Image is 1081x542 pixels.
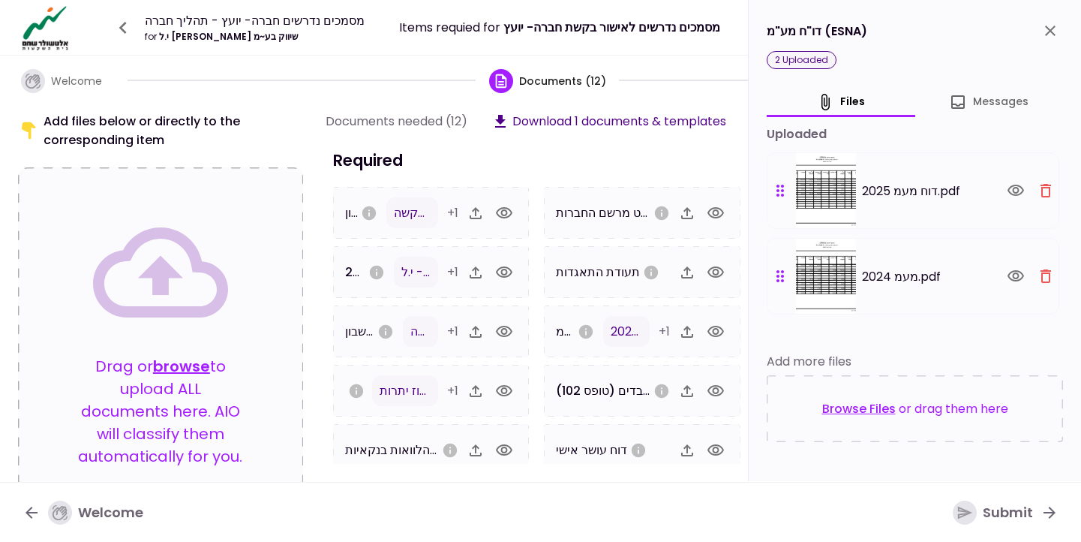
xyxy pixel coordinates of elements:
span: דו"ח ביטוח לאומי עובדים (טופס 102) [556,382,741,399]
svg: אנא העלו תעודת התאגדות של החברה [643,264,659,281]
span: +1 [659,323,670,340]
div: uploaded [767,125,1059,143]
svg: אנא העלו דו"ח מע"מ (ESNA) משנת 2023 ועד היום [578,324,594,340]
button: browse [153,355,210,378]
button: Download 1 documents & templates [491,112,726,131]
span: +1 [447,382,458,399]
div: or drag them here [767,375,1063,442]
span: for [145,30,157,43]
svg: אנא העלו ריכוז יתרות עדכני בבנקים, בחברות אשראי חוץ בנקאיות ובחברות כרטיסי אשראי [348,383,365,399]
button: Documents (12) [489,57,606,105]
svg: אנא העלו טופס 102 משנת 2023 ועד היום [653,383,670,399]
img: lmiW+LAIxwyimnJAZCnyeccEI45phjGtvQ2SB1jHf3HQYqGBhJglTSdz87DEwUBjoGmajh7jrbFgMdg7TFWJd+ojDQMchEDXf... [796,239,856,314]
button: close [1037,18,1063,44]
svg: אנא העלו מאזן מבוקר לשנה 2023 [368,264,385,281]
button: Welcome [9,57,114,105]
span: דוח מעמ 2025.pdf [862,182,960,200]
div: י.ל [PERSON_NAME] שיווק בע~מ [145,30,365,44]
button: Submit [941,493,1070,532]
span: דוח מעמ 2025.pdf [611,323,709,340]
div: Welcome [48,501,143,525]
span: Documents (12) [519,74,606,89]
span: דוח עושר אישי [556,441,627,459]
span: מבוקר 2023- י.ל מלכה שיווק.pdf [401,263,641,281]
span: דפי חשבון (נדרש לקבלת [PERSON_NAME] ירוק) [345,323,602,340]
span: נסח מפורט מרשם החברות [556,204,689,221]
span: תעודת התאגדות [556,263,640,281]
span: Welcome [51,74,102,89]
span: +1 [447,204,458,221]
span: פועלים שנה אחורה.pdf [410,323,528,340]
button: Messages [915,93,1064,111]
svg: במידה ונערכת הנהלת חשבונות כפולה בלבד [361,205,377,221]
button: Browse Files [822,399,896,418]
div: דו"ח מע"מ (ESNA) [767,18,1063,44]
h3: Required [326,149,748,172]
span: ריכוז יתרות מזרחי 2025.pdf [380,382,592,399]
svg: אנא העלו דפי חשבון ל3 חודשים האחרונים לכל החשבונות בנק [377,324,394,340]
div: מסמכים נדרשים חברה- יועץ - תהליך חברה [145,11,365,30]
svg: אנא העלו נסח חברה מפורט כולל שעבודים [653,205,670,221]
div: Items requied for [399,18,720,37]
span: טופס בקשה יל מלכה שיווק בעמ.pdf [394,204,735,221]
div: Submit [953,501,1033,525]
div: Add files below or directly to the corresponding item [18,112,303,149]
div: Documents needed (12) [326,112,467,131]
img: AeeAf5VG0puQAAAAAElFTkSuQmCC [796,153,856,228]
button: files [767,93,915,111]
span: מסמכים נדרשים לאישור בקשת חברה- יועץ [503,19,720,36]
span: מאזן מבוקר 2023 (נדרש לקבלת [PERSON_NAME] ירוק) [345,263,647,281]
div: 2 uploaded [767,51,836,69]
svg: אנא הורידו את הטופס מלמעלה. יש למלא ולהחזיר חתום על ידי הבעלים [630,442,647,459]
svg: אנא העלו פרוט הלוואות מהבנקים [442,442,458,459]
p: Drag or to upload ALL documents here. AIO will classify them automatically for you. [78,355,243,468]
span: מאזן בוחן אחרון (נדרש לקבלת [PERSON_NAME] ירוק) [345,204,632,221]
span: מעמ 2024.pdf [862,267,941,286]
span: פירוט הלוואות בנקאיות [345,441,461,459]
span: +1 [447,263,458,281]
div: Add more files [767,352,1063,371]
span: +1 [447,323,458,340]
button: Welcome [11,493,155,532]
img: Logo [18,5,73,51]
div: document detail tabs [767,93,1063,111]
span: דו"ח מע"מ (ESNA) [556,323,654,340]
